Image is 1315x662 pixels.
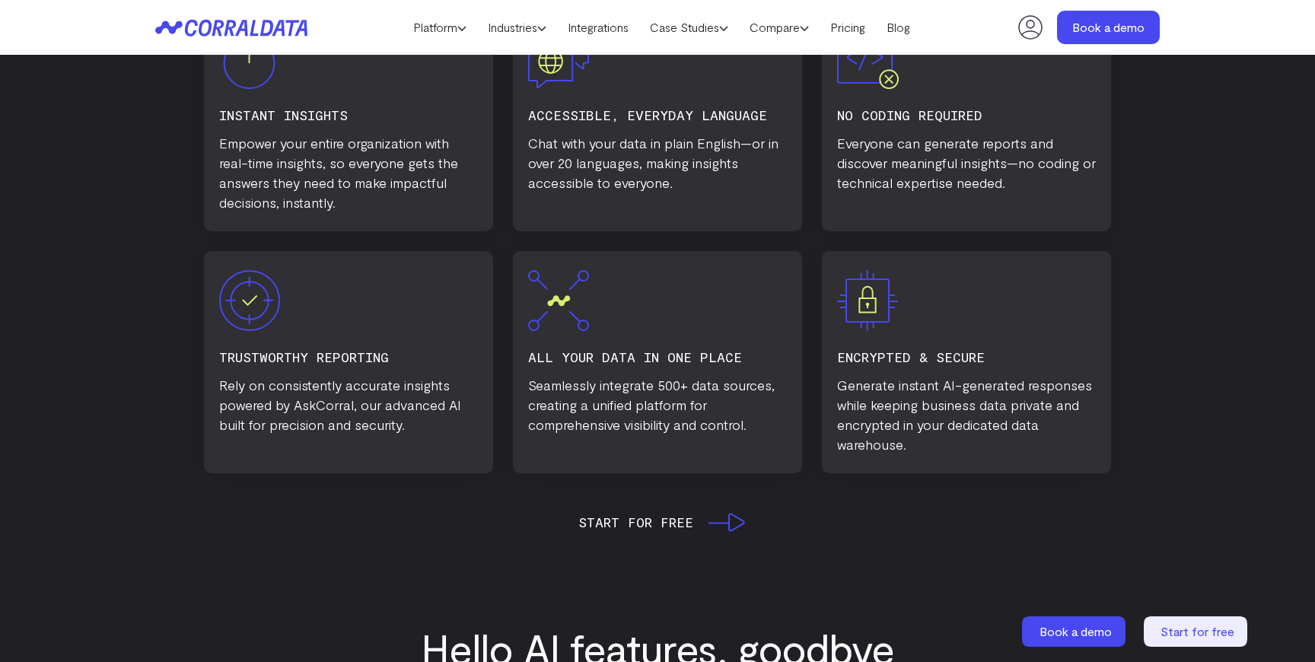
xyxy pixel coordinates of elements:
a: Book a demo [1057,11,1160,44]
a: Pricing [820,16,876,39]
p: Empower your entire organization with real-time insights, so everyone gets the answers they need ... [219,133,478,212]
h3: All Your Data in one place [528,346,787,368]
p: Seamlessly integrate 500+ data sources, creating a unified platform for comprehensive visibility ... [528,375,787,434]
h3: Accessible, everyday language [528,104,787,126]
a: Platform [403,16,477,39]
a: Integrations [557,16,639,39]
h3: No Coding Required [837,104,1096,126]
h3: Encrypted & Secure [837,346,1096,368]
a: Compare [739,16,820,39]
p: Generate instant AI-generated responses while keeping business data private and encrypted in your... [837,375,1096,454]
p: Chat with your data in plain English—or in over 20 languages, making insights accessible to every... [528,133,787,193]
span: Start for free [1161,624,1234,638]
a: Start for Free [578,511,737,533]
h3: Trustworthy Reporting [219,346,478,368]
a: Case Studies [639,16,739,39]
a: Blog [876,16,921,39]
a: Book a demo [1022,616,1129,647]
a: Industries [477,16,557,39]
a: Start for free [1144,616,1250,647]
p: Rely on consistently accurate insights powered by AskCorral, our advanced AI built for precision ... [219,375,478,434]
span: Book a demo [1040,624,1112,638]
p: Everyone can generate reports and discover meaningful insights—no coding or technical expertise n... [837,133,1096,193]
span: Start for Free [578,511,693,533]
h3: instant insights [219,104,478,126]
